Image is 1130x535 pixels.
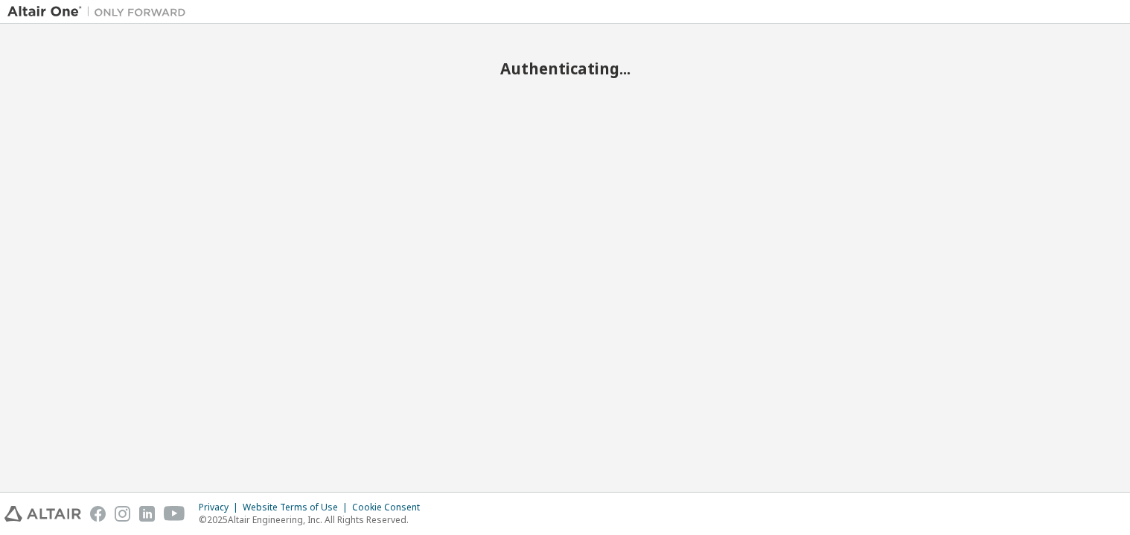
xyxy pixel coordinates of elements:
[4,506,81,522] img: altair_logo.svg
[199,513,429,526] p: © 2025 Altair Engineering, Inc. All Rights Reserved.
[90,506,106,522] img: facebook.svg
[243,502,352,513] div: Website Terms of Use
[7,4,194,19] img: Altair One
[352,502,429,513] div: Cookie Consent
[115,506,130,522] img: instagram.svg
[164,506,185,522] img: youtube.svg
[139,506,155,522] img: linkedin.svg
[199,502,243,513] div: Privacy
[7,59,1123,78] h2: Authenticating...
